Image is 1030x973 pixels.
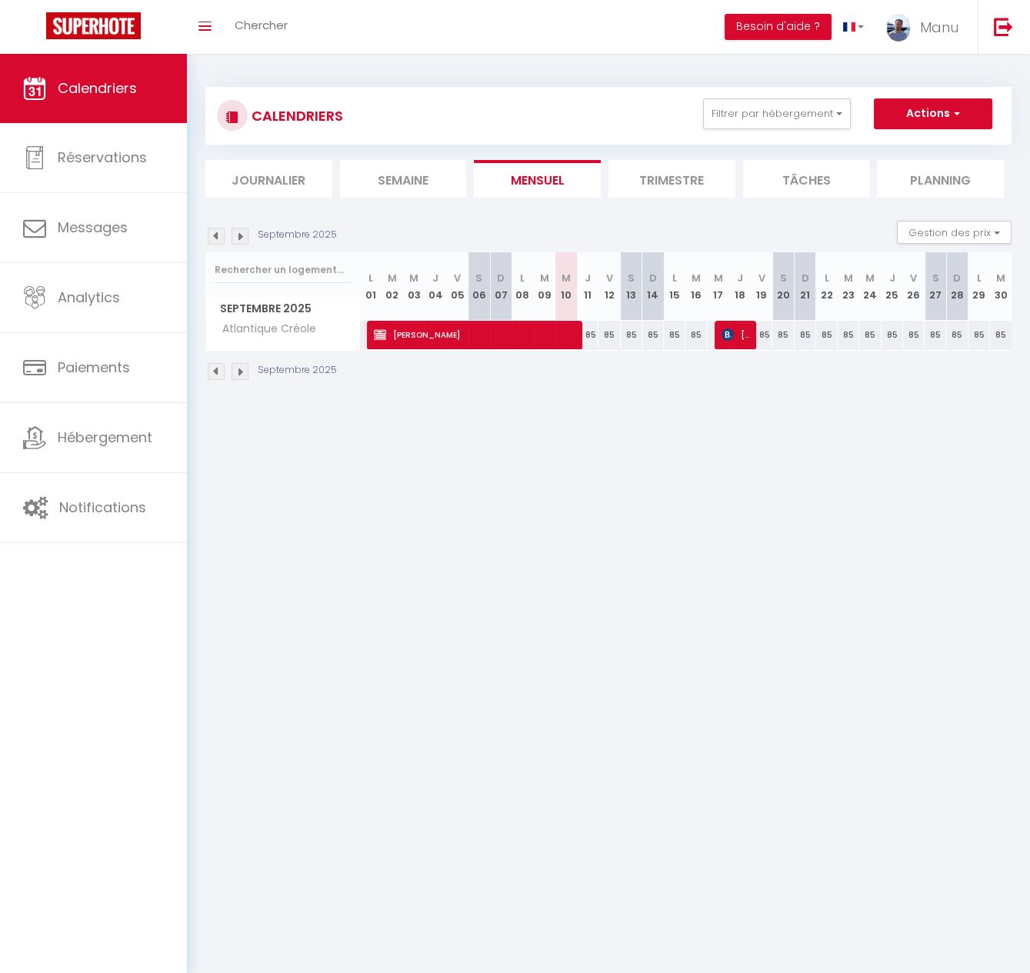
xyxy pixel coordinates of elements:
[46,12,141,39] img: Super Booking
[432,271,438,285] abbr: J
[737,271,743,285] abbr: J
[816,321,838,349] div: 85
[903,252,925,321] th: 26
[374,320,575,349] span: [PERSON_NAME]
[598,321,620,349] div: 85
[388,271,397,285] abbr: M
[996,271,1005,285] abbr: M
[968,321,990,349] div: 85
[382,252,403,321] th: 02
[409,271,418,285] abbr: M
[649,271,657,285] abbr: D
[608,160,735,198] li: Trimestre
[925,321,946,349] div: 85
[838,321,859,349] div: 85
[802,271,809,285] abbr: D
[859,321,881,349] div: 85
[722,320,750,349] span: [PERSON_NAME]
[714,271,723,285] abbr: M
[703,98,851,129] button: Filtrer par hébergement
[751,321,772,349] div: 85
[795,321,816,349] div: 85
[968,252,990,321] th: 29
[368,271,373,285] abbr: L
[925,252,946,321] th: 27
[953,271,961,285] abbr: D
[490,252,512,321] th: 07
[206,298,359,320] span: Septembre 2025
[512,252,533,321] th: 08
[664,321,685,349] div: 85
[743,160,870,198] li: Tâches
[474,160,601,198] li: Mensuel
[642,321,664,349] div: 85
[58,218,128,237] span: Messages
[520,271,525,285] abbr: L
[795,252,816,321] th: 21
[672,271,677,285] abbr: L
[685,321,707,349] div: 85
[534,252,555,321] th: 09
[932,271,939,285] abbr: S
[577,321,598,349] div: 85
[555,252,577,321] th: 10
[58,358,130,377] span: Paiements
[208,321,320,338] span: Atlantique Créole
[838,252,859,321] th: 23
[585,271,591,285] abbr: J
[215,256,351,284] input: Rechercher un logement...
[874,98,992,129] button: Actions
[897,221,1012,244] button: Gestion des prix
[994,17,1013,36] img: logout
[946,321,968,349] div: 85
[664,252,685,321] th: 15
[859,252,881,321] th: 24
[685,252,707,321] th: 16
[58,78,137,98] span: Calendriers
[475,271,482,285] abbr: S
[606,271,613,285] abbr: V
[751,252,772,321] th: 19
[12,6,58,52] button: Ouvrir le widget de chat LiveChat
[825,271,829,285] abbr: L
[258,363,337,378] p: Septembre 2025
[729,252,751,321] th: 18
[990,252,1012,321] th: 30
[772,252,794,321] th: 20
[758,271,765,285] abbr: V
[58,288,120,307] span: Analytics
[540,271,549,285] abbr: M
[58,148,147,167] span: Réservations
[447,252,468,321] th: 05
[562,271,571,285] abbr: M
[708,252,729,321] th: 17
[990,321,1012,349] div: 85
[621,321,642,349] div: 85
[360,252,382,321] th: 01
[577,252,598,321] th: 11
[258,228,337,242] p: Septembre 2025
[468,252,490,321] th: 06
[816,252,838,321] th: 22
[910,271,917,285] abbr: V
[780,271,787,285] abbr: S
[205,160,332,198] li: Journalier
[340,160,467,198] li: Semaine
[248,98,343,133] h3: CALENDRIERS
[403,252,425,321] th: 03
[598,252,620,321] th: 12
[497,271,505,285] abbr: D
[692,271,701,285] abbr: M
[946,252,968,321] th: 28
[887,14,910,42] img: ...
[621,252,642,321] th: 13
[844,271,853,285] abbr: M
[59,498,146,517] span: Notifications
[425,252,446,321] th: 04
[772,321,794,349] div: 85
[454,271,461,285] abbr: V
[628,271,635,285] abbr: S
[865,271,875,285] abbr: M
[642,252,664,321] th: 14
[889,271,895,285] abbr: J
